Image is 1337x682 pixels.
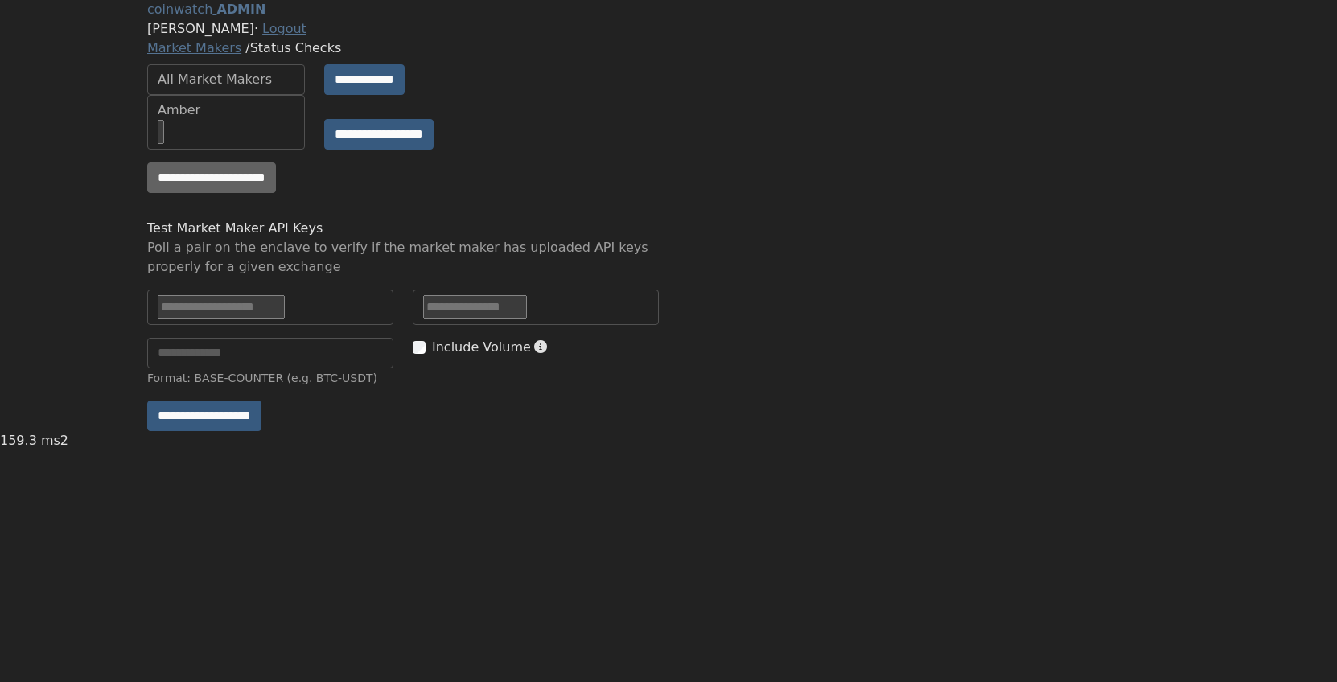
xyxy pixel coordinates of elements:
[245,40,249,55] span: /
[147,219,659,238] div: Test Market Maker API Keys
[147,372,377,384] small: Format: BASE-COUNTER (e.g. BTC-USDT)
[147,40,241,55] a: Market Makers
[147,39,1190,58] div: Status Checks
[158,101,294,120] div: Amber
[254,21,258,36] span: ·
[432,338,531,357] label: Include Volume
[147,19,1190,39] div: [PERSON_NAME]
[147,238,659,277] div: Poll a pair on the enclave to verify if the market maker has uploaded API keys properly for a giv...
[158,70,294,89] div: All Market Makers
[41,433,60,448] span: ms
[60,433,68,448] span: 2
[147,2,265,17] a: coinwatch ADMIN
[262,21,306,36] a: Logout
